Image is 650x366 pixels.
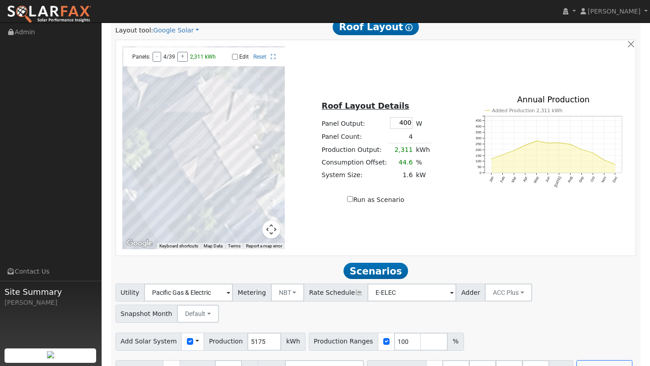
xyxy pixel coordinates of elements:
button: Default [177,305,219,323]
a: Reset [253,54,266,60]
span: Production [204,333,248,351]
div: [PERSON_NAME] [5,298,97,307]
circle: onclick="" [491,158,492,160]
text: 50 [478,165,482,169]
button: Map camera controls [262,220,280,238]
text: Jan [488,176,495,183]
circle: onclick="" [513,150,515,151]
span: Rate Schedule [304,284,368,302]
circle: onclick="" [558,142,560,143]
text: Jun [545,176,551,183]
text: Oct [590,176,596,183]
text: Aug [567,176,573,183]
a: Report a map error [246,243,282,248]
td: 1.6 [389,169,414,182]
text: Mar [511,176,517,183]
span: Panels: [132,54,150,60]
td: 44.6 [389,156,414,169]
span: Layout tool: [116,27,153,34]
td: kW [414,169,432,182]
td: W [414,116,432,130]
span: 4/39 [163,54,175,60]
text: Feb [500,176,506,183]
span: 2,311 kWh [190,54,216,60]
text: 250 [475,142,482,146]
input: Select a Utility [144,284,233,302]
img: retrieve [47,351,54,358]
button: ACC Plus [485,284,532,302]
circle: onclick="" [615,164,616,165]
span: Adder [456,284,485,302]
circle: onclick="" [525,145,526,146]
a: Open this area in Google Maps (opens a new window) [125,238,154,249]
span: Site Summary [5,286,97,298]
text: Added Production 2,311 kWh [492,108,562,114]
span: Snapshot Month [116,305,178,323]
text: Apr [522,176,529,183]
text: Sep [578,176,585,183]
text: [DATE] [554,176,562,188]
a: Google Solar [153,26,199,35]
text: Annual Production [517,95,590,104]
circle: onclick="" [570,144,571,145]
span: Scenarios [344,263,408,279]
button: NBT [271,284,305,302]
text: 0 [479,171,482,175]
span: % [447,333,464,351]
circle: onclick="" [604,159,605,160]
circle: onclick="" [547,142,548,144]
td: Panel Count: [320,130,389,143]
td: System Size: [320,169,389,182]
td: 4 [389,130,414,143]
button: + [177,52,188,62]
button: Keyboard shortcuts [159,243,198,249]
text: 300 [475,136,482,140]
label: Edit [239,54,249,60]
circle: onclick="" [592,152,594,154]
td: 2,311 [389,143,414,156]
span: Utility [116,284,145,302]
button: Map Data [204,243,223,249]
td: kWh [414,143,432,156]
text: 150 [475,154,482,158]
a: Full Screen [271,54,276,60]
label: Run as Scenario [347,195,404,205]
u: Roof Layout Details [322,101,409,110]
td: % [414,156,432,169]
img: SolarFax [7,5,92,24]
td: Consumption Offset: [320,156,389,169]
span: Production Ranges [309,333,378,351]
circle: onclick="" [502,154,503,156]
td: Panel Output: [320,116,389,130]
text: 100 [475,160,482,164]
circle: onclick="" [536,140,537,142]
a: Terms (opens in new tab) [228,243,241,248]
text: 450 [475,119,482,123]
td: Production Output: [320,143,389,156]
input: Run as Scenario [347,196,353,202]
input: Select a Rate Schedule [367,284,456,302]
text: 400 [475,124,482,128]
text: May [533,176,540,184]
text: Dec [612,176,618,183]
span: Metering [232,284,271,302]
text: Nov [601,176,607,183]
span: kWh [281,333,305,351]
span: [PERSON_NAME] [588,8,641,15]
span: Add Solar System [116,333,182,351]
i: Show Help [405,24,413,31]
button: - [153,52,161,62]
text: 200 [475,148,482,152]
img: Google [125,238,154,249]
span: Roof Layout [333,19,419,35]
text: 350 [475,130,482,134]
circle: onclick="" [581,149,582,150]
